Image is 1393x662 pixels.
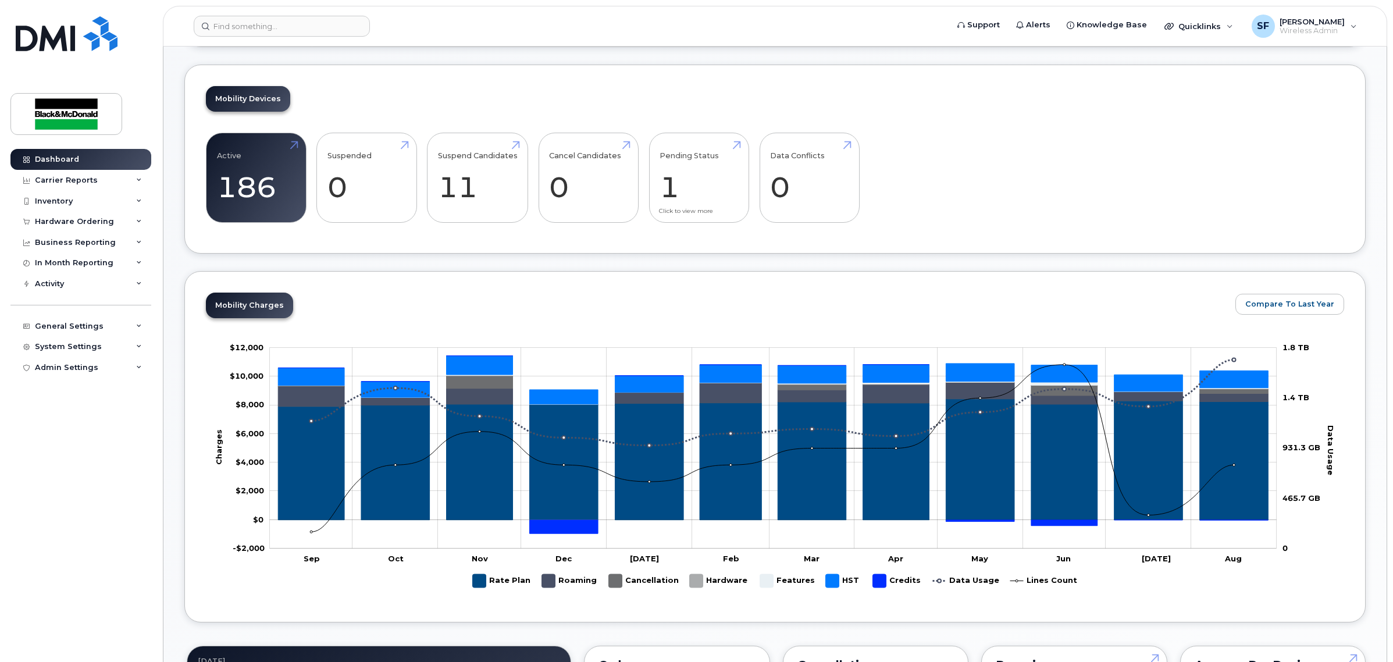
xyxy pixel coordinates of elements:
tspan: 1.4 TB [1282,393,1309,402]
g: $0 [230,371,263,380]
span: [PERSON_NAME] [1280,17,1345,26]
g: Features [760,570,815,592]
g: $0 [236,486,264,495]
tspan: Nov [472,554,488,563]
g: Rate Plan [279,399,1269,520]
input: Find something... [194,16,370,37]
a: Cancel Candidates 0 [549,140,628,216]
g: Hardware [690,570,749,592]
g: Roaming [542,570,597,592]
button: Compare To Last Year [1235,294,1344,315]
span: Alerts [1026,19,1050,31]
tspan: $8,000 [236,400,264,409]
a: Mobility Devices [206,86,290,112]
span: Compare To Last Year [1245,298,1334,309]
tspan: -$2,000 [233,543,265,553]
g: Cancellation [609,570,679,592]
tspan: Data Usage [1327,425,1336,475]
tspan: Sep [304,554,320,563]
g: Lines Count [1010,570,1077,592]
tspan: 931.3 GB [1282,443,1320,452]
g: Legend [473,570,1077,592]
g: Rate Plan [473,570,530,592]
tspan: Charges [214,429,223,465]
a: Pending Status 1 [660,140,738,216]
span: Quicklinks [1178,22,1221,31]
a: Suspended 0 [327,140,406,216]
g: HST [826,570,861,592]
span: Knowledge Base [1077,19,1147,31]
g: $0 [236,457,264,467]
a: Support [949,13,1008,37]
a: Suspend Candidates 11 [438,140,518,216]
tspan: $6,000 [236,429,264,438]
span: Wireless Admin [1280,26,1345,35]
tspan: $10,000 [230,371,263,380]
tspan: Oct [388,554,404,563]
tspan: Feb [723,554,739,563]
a: Mobility Charges [206,293,293,318]
tspan: 465.7 GB [1282,493,1320,503]
tspan: [DATE] [1142,554,1171,563]
tspan: Jun [1057,554,1071,563]
div: Sandra Fernandes [1244,15,1365,38]
tspan: $4,000 [236,457,264,467]
g: HST [279,356,1269,404]
span: Support [967,19,1000,31]
tspan: Apr [888,554,904,563]
span: SF [1257,19,1269,33]
tspan: Dec [556,554,573,563]
div: Quicklinks [1156,15,1241,38]
g: Data Usage [933,570,999,592]
tspan: 1.8 TB [1282,343,1309,352]
tspan: May [972,554,989,563]
a: Data Conflicts 0 [770,140,849,216]
tspan: Aug [1225,554,1242,563]
g: $0 [236,429,264,438]
a: Alerts [1008,13,1059,37]
tspan: 0 [1282,543,1288,553]
g: $0 [233,543,265,553]
g: Credits [873,570,921,592]
tspan: Mar [804,554,820,563]
g: Cancellation [279,376,1269,404]
g: $0 [230,343,263,352]
tspan: $0 [253,515,263,524]
tspan: $12,000 [230,343,263,352]
g: Roaming [279,382,1269,407]
a: Active 186 [217,140,295,216]
tspan: [DATE] [630,554,660,563]
g: $0 [236,400,264,409]
tspan: $2,000 [236,486,264,495]
a: Knowledge Base [1059,13,1155,37]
